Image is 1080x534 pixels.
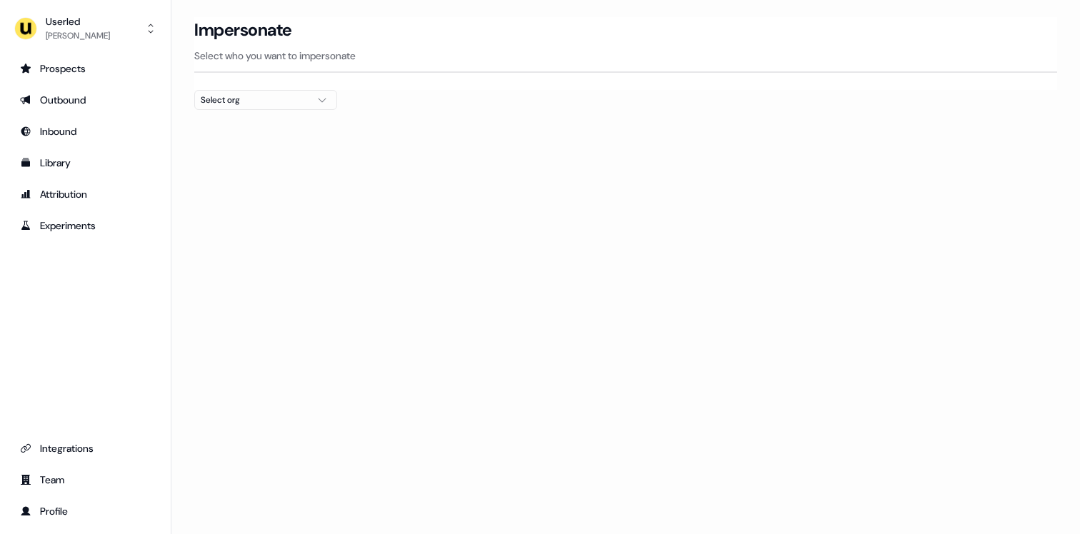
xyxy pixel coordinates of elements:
div: Select org [201,93,308,107]
a: Go to profile [11,500,159,523]
div: Profile [20,504,151,518]
div: [PERSON_NAME] [46,29,110,43]
a: Go to prospects [11,57,159,80]
a: Go to templates [11,151,159,174]
a: Go to experiments [11,214,159,237]
div: Prospects [20,61,151,76]
div: Library [20,156,151,170]
div: Inbound [20,124,151,138]
div: Outbound [20,93,151,107]
div: Attribution [20,187,151,201]
a: Go to outbound experience [11,89,159,111]
h3: Impersonate [194,19,292,41]
p: Select who you want to impersonate [194,49,1057,63]
div: Experiments [20,218,151,233]
a: Go to Inbound [11,120,159,143]
a: Go to attribution [11,183,159,206]
button: Userled[PERSON_NAME] [11,11,159,46]
a: Go to integrations [11,437,159,460]
a: Go to team [11,468,159,491]
div: Integrations [20,441,151,455]
div: Userled [46,14,110,29]
div: Team [20,473,151,487]
button: Select org [194,90,337,110]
